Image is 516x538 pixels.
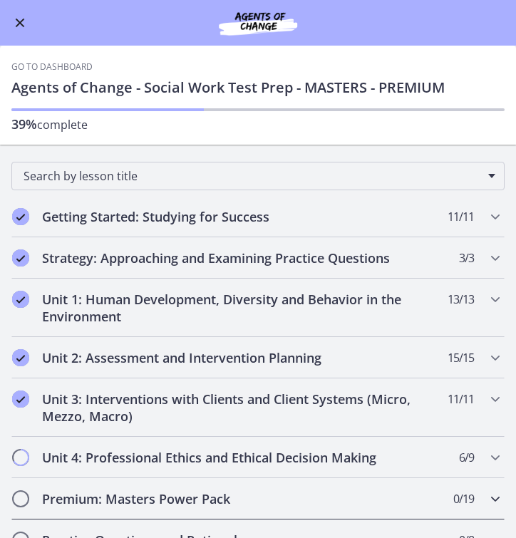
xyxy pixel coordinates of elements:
div: Search by lesson title [11,162,505,190]
i: Completed [12,349,29,366]
h2: Premium: Masters Power Pack [42,490,447,507]
span: 3 / 3 [459,249,474,267]
h1: Agents of Change - Social Work Test Prep - MASTERS - PREMIUM [11,78,505,97]
i: Completed [12,390,29,408]
h2: Unit 4: Professional Ethics and Ethical Decision Making [42,449,447,466]
h2: Strategy: Approaching and Examining Practice Questions [42,249,447,267]
i: Completed [12,291,29,308]
p: complete [11,115,505,133]
span: Search by lesson title [24,168,481,184]
h2: Getting Started: Studying for Success [42,208,447,225]
span: 11 / 11 [448,390,474,408]
span: 11 / 11 [448,208,474,225]
span: 6 / 9 [459,449,474,466]
img: Agents of Change Social Work Test Prep [187,9,329,37]
span: 13 / 13 [448,291,474,308]
h2: Unit 1: Human Development, Diversity and Behavior in the Environment [42,291,447,325]
h2: Unit 3: Interventions with Clients and Client Systems (Micro, Mezzo, Macro) [42,390,447,425]
i: Completed [12,249,29,267]
h2: Unit 2: Assessment and Intervention Planning [42,349,447,366]
span: 15 / 15 [448,349,474,366]
span: 39% [11,115,37,133]
span: 0 / 19 [453,490,474,507]
a: Go to Dashboard [11,61,93,73]
i: Completed [12,208,29,225]
button: Enable menu [11,14,29,31]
